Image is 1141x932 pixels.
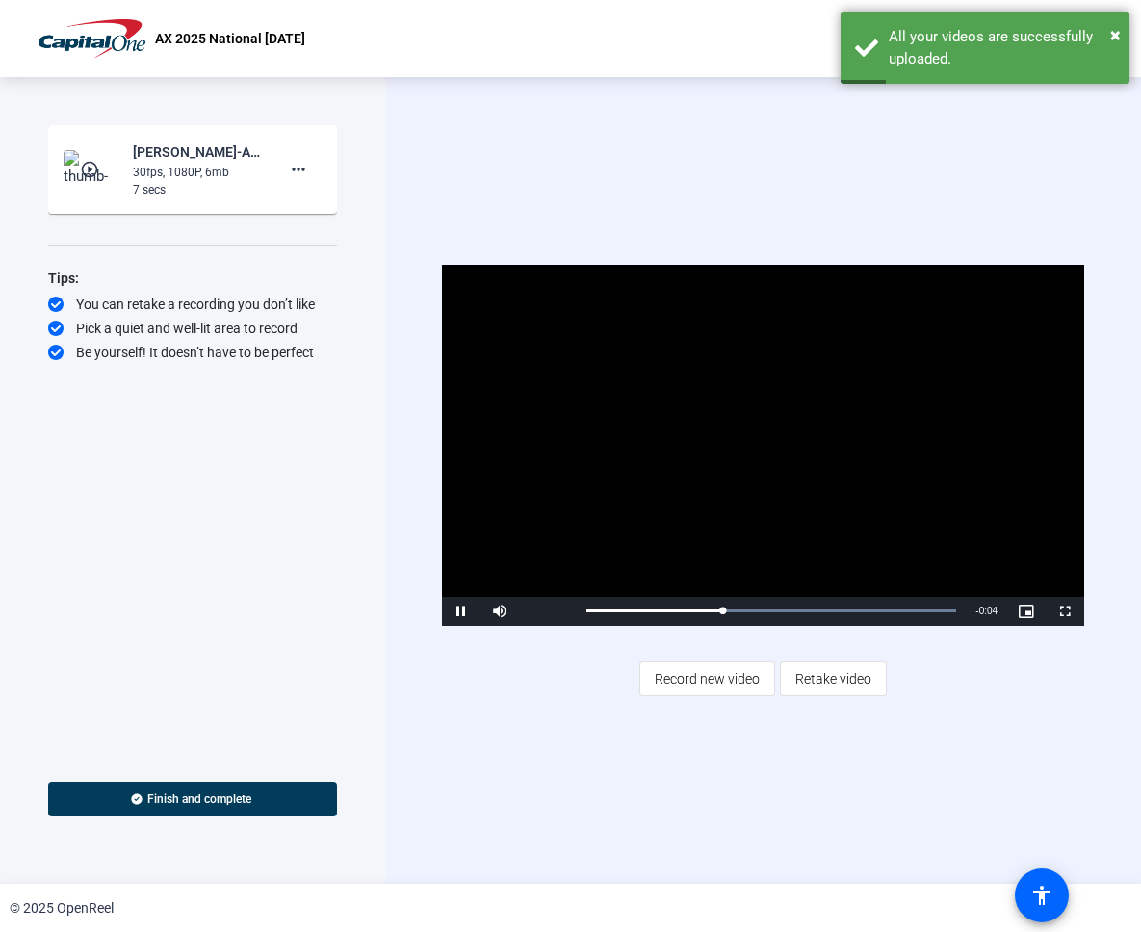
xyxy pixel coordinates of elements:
button: Fullscreen [1046,597,1084,626]
div: Tips: [48,267,337,290]
span: Finish and complete [147,791,251,807]
button: Close [1110,20,1121,49]
img: OpenReel logo [39,19,145,58]
div: Progress Bar [586,609,956,612]
button: Picture-in-Picture [1007,597,1046,626]
mat-icon: accessibility [1030,884,1053,907]
span: Record new video [655,660,760,697]
div: 30fps, 1080P, 6mb [133,164,262,181]
mat-icon: play_circle_outline [80,160,103,179]
div: Pick a quiet and well-lit area to record [48,319,337,338]
div: Video Player [442,265,1084,626]
button: Retake video [780,661,887,696]
button: Record new video [639,661,775,696]
div: 7 secs [133,181,262,198]
img: thumb-nail [64,150,120,189]
span: × [1110,23,1121,46]
div: Be yourself! It doesn’t have to be perfect [48,343,337,362]
span: - [975,606,978,616]
span: 0:04 [979,606,998,616]
mat-icon: more_horiz [287,158,310,181]
button: Pause [442,597,480,626]
button: Finish and complete [48,782,337,816]
span: Retake video [795,660,871,697]
button: Mute [480,597,519,626]
div: [PERSON_NAME]-AX 2025 National Boss-s Day-AX 2025 National Boss-s Day -1759407941441-webcam [133,141,262,164]
div: You can retake a recording you don’t like [48,295,337,314]
p: AX 2025 National [DATE] [155,27,305,50]
div: All your videos are successfully uploaded. [889,26,1115,69]
div: © 2025 OpenReel [10,898,114,919]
